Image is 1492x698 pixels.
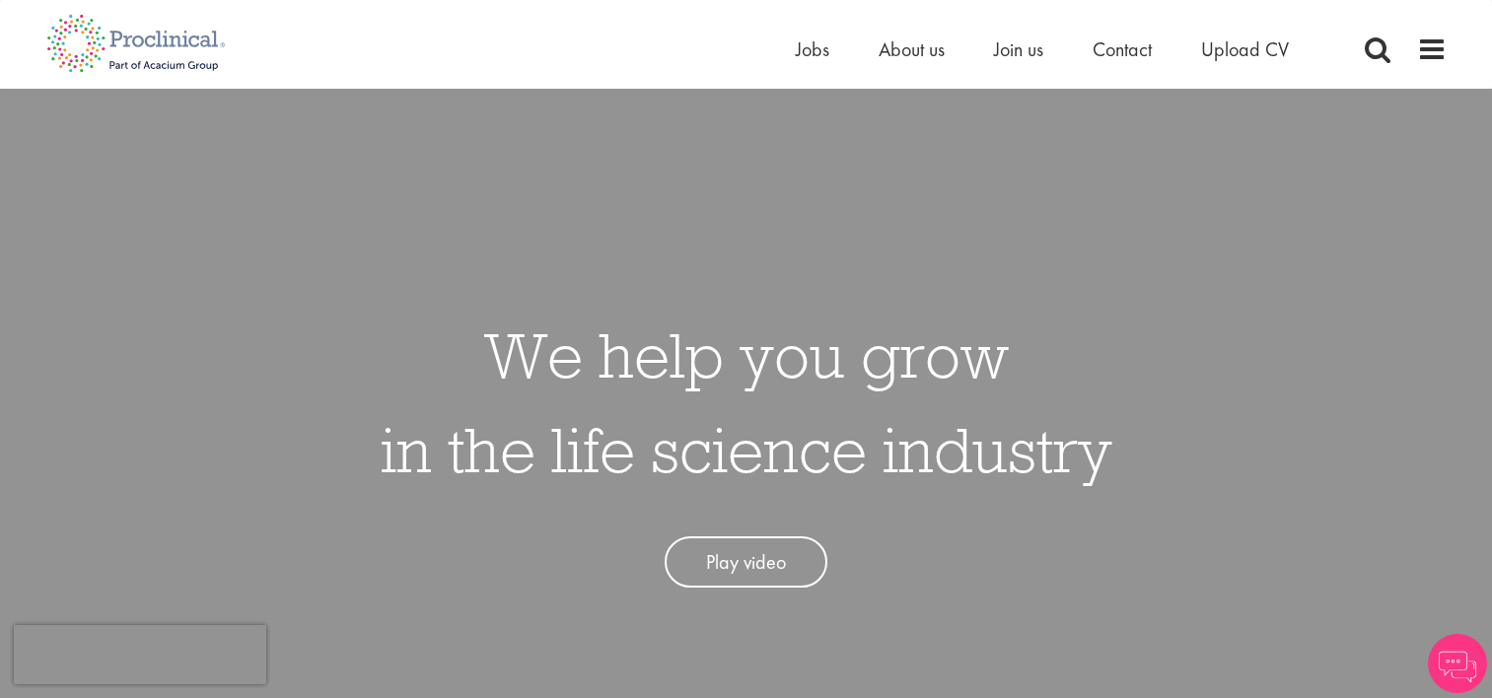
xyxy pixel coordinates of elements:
[665,536,827,589] a: Play video
[1093,36,1152,62] a: Contact
[381,308,1112,497] h1: We help you grow in the life science industry
[796,36,829,62] a: Jobs
[1428,634,1487,693] img: Chatbot
[994,36,1043,62] a: Join us
[879,36,945,62] a: About us
[1201,36,1289,62] a: Upload CV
